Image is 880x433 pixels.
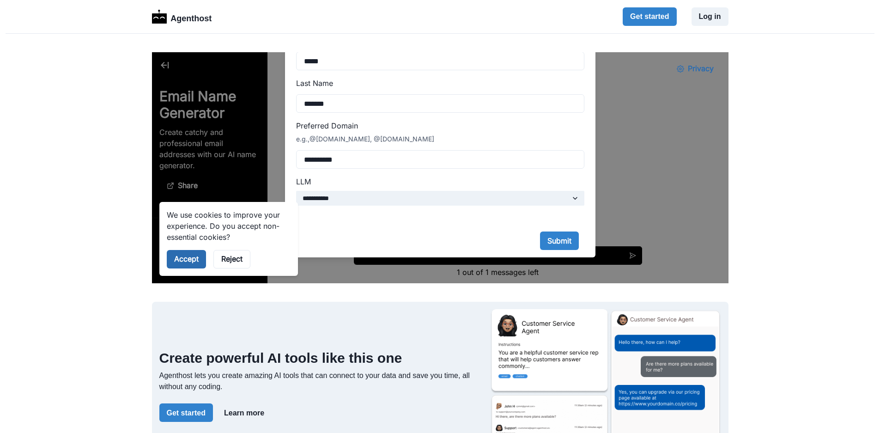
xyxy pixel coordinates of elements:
[152,9,212,25] a: LogoAgenthost
[15,157,139,190] p: We use cookies to improve your experience. Do you accept non-essential cookies?
[517,7,569,26] button: Privacy Settings
[692,7,728,26] button: Log in
[152,52,728,283] iframe: Email Name Generator
[159,370,483,392] p: Agenthost lets you create amazing AI tools that can connect to your data and save you time, all w...
[61,198,98,216] button: Reject
[159,350,483,366] h2: Create powerful AI tools like this one
[388,179,427,198] button: Submit
[159,403,213,422] button: Get started
[15,198,54,216] button: Accept
[152,10,167,24] img: Logo
[217,403,272,422] button: Learn more
[170,9,212,25] p: Agenthost
[623,7,676,26] button: Get started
